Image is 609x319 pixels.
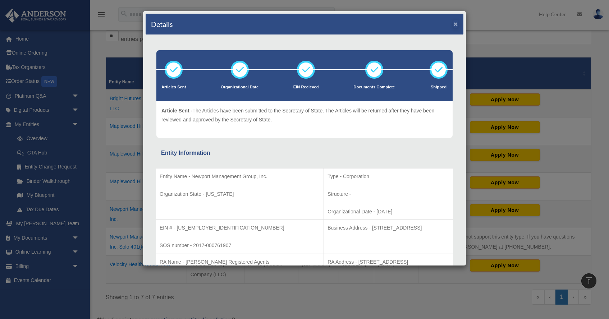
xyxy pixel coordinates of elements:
p: EIN # - [US_EMPLOYER_IDENTIFICATION_NUMBER] [160,223,320,232]
p: Entity Name - Newport Management Group, Inc. [160,172,320,181]
p: Organization State - [US_STATE] [160,190,320,199]
div: Entity Information [161,148,448,158]
p: The Articles have been submitted to the Secretary of State. The Articles will be returned after t... [161,106,448,124]
button: × [453,20,458,28]
p: RA Address - [STREET_ADDRESS] [328,258,449,267]
p: Structure - [328,190,449,199]
p: Documents Complete [353,84,395,91]
p: Organizational Date - [DATE] [328,207,449,216]
p: Organizational Date [221,84,258,91]
p: Type - Corporation [328,172,449,181]
h4: Details [151,19,173,29]
p: Business Address - [STREET_ADDRESS] [328,223,449,232]
p: SOS number - 2017-000761907 [160,241,320,250]
p: Shipped [430,84,448,91]
p: EIN Recieved [293,84,319,91]
p: Articles Sent [161,84,186,91]
span: Article Sent - [161,108,192,114]
p: RA Name - [PERSON_NAME] Registered Agents [160,258,320,267]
